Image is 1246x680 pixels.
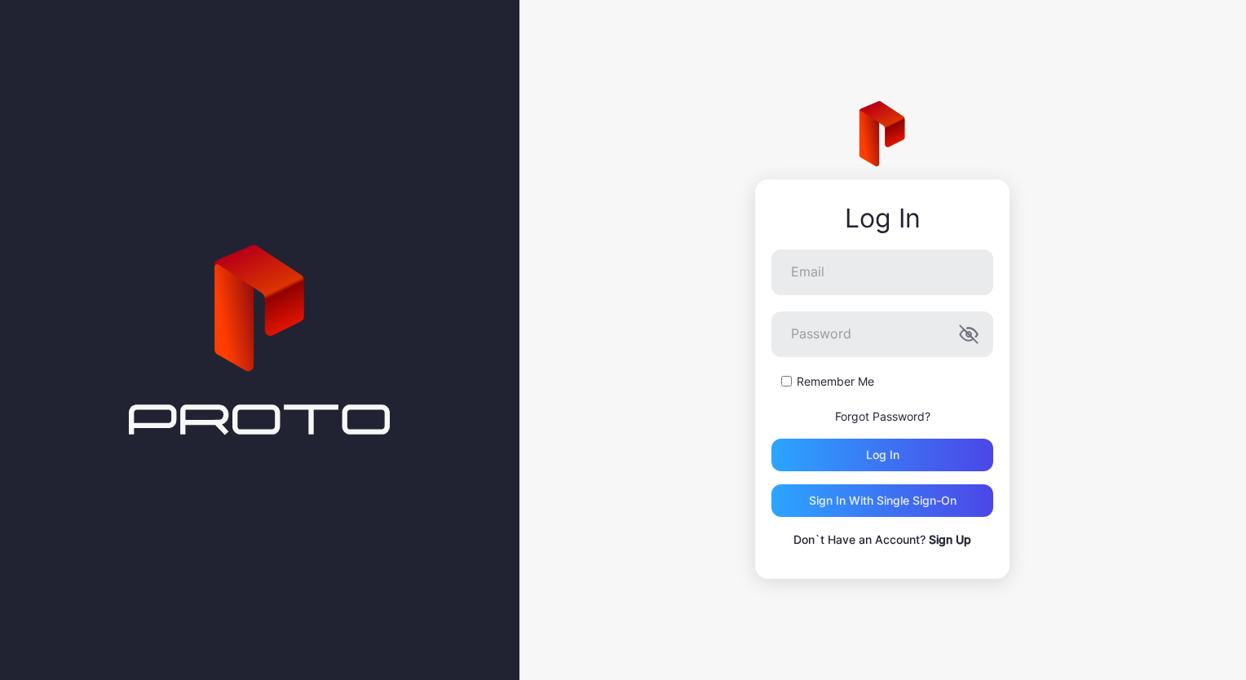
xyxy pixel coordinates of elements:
[771,204,993,233] div: Log In
[929,532,971,546] a: Sign Up
[797,373,874,390] label: Remember Me
[809,494,957,507] div: Sign in With Single Sign-On
[866,448,899,461] div: Log in
[835,409,930,423] a: Forgot Password?
[959,325,979,344] button: Password
[771,249,993,295] input: Email
[771,530,993,550] p: Don`t Have an Account?
[771,311,993,357] input: Password
[771,439,993,471] button: Log in
[771,484,993,517] button: Sign in With Single Sign-On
